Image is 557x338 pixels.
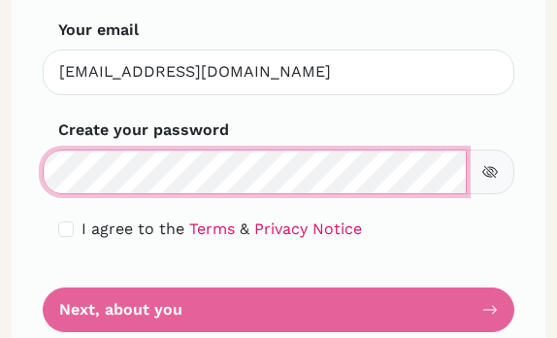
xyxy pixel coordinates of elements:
a: Terms [189,220,235,238]
span: I agree to the [82,220,184,238]
span: & [240,220,249,238]
label: Your email [58,18,139,42]
a: Privacy Notice [254,220,362,238]
label: Create your password [58,118,229,142]
input: Insert your email* [43,50,514,95]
